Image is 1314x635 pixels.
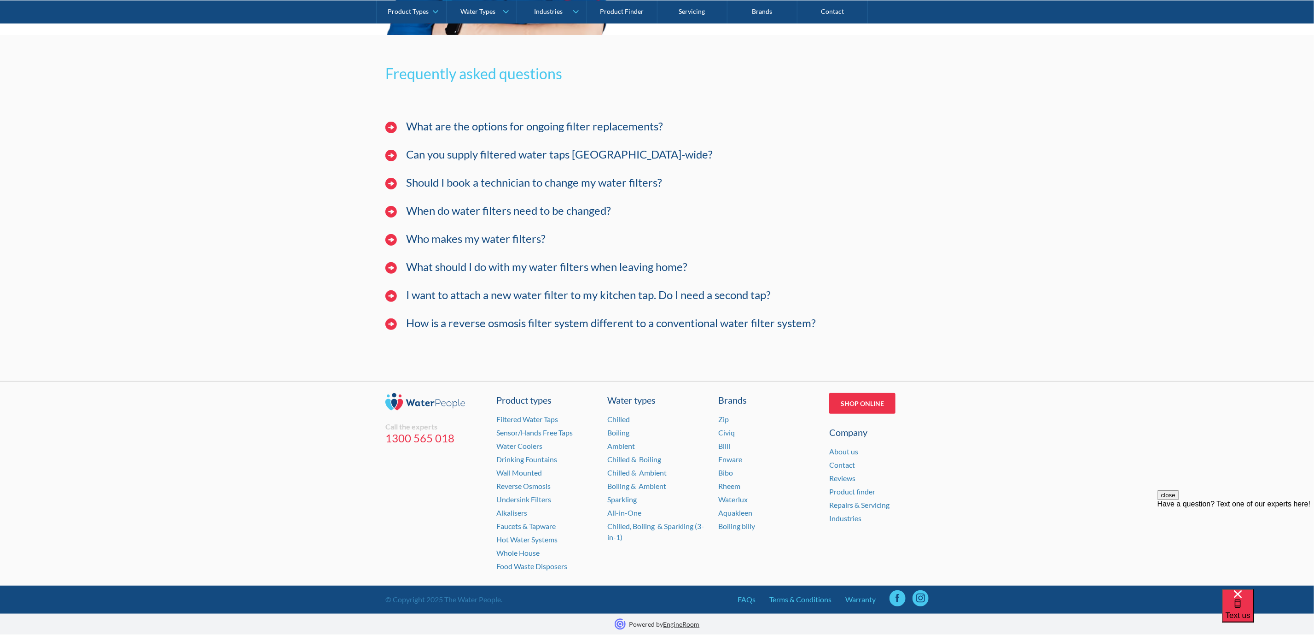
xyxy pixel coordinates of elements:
a: Industries [829,514,861,523]
a: Food Waste Disposers [496,562,567,570]
a: Repairs & Servicing [829,500,890,509]
a: Reviews [829,474,855,482]
a: Billi [718,441,730,450]
div: Call the experts [385,422,485,431]
a: Faucets & Tapware [496,522,556,530]
a: Water types [607,393,707,407]
a: Warranty [845,594,876,605]
iframe: podium webchat widget bubble [1222,589,1314,635]
a: Product types [496,393,596,407]
a: Sensor/Hands Free Taps [496,428,573,437]
a: Enware [718,455,742,464]
a: Chilled, Boiling & Sparkling (3-in-1) [607,522,704,541]
a: Shop Online [829,393,895,414]
h4: I want to attach a new water filter to my kitchen tap. Do I need a second tap? [406,288,771,302]
a: Waterlux [718,495,748,504]
div: Industries [534,7,563,15]
a: Alkalisers [496,508,527,517]
div: Product Types [388,7,429,15]
h4: What are the options for ongoing filter replacements? [406,120,663,133]
a: Terms & Conditions [769,594,831,605]
a: Wall Mounted [496,468,542,477]
h4: What should I do with my water filters when leaving home? [406,260,687,274]
a: Aquakleen [718,508,752,517]
a: Contact [829,460,855,469]
a: Hot Water Systems [496,535,558,544]
a: Undersink Filters [496,495,551,504]
p: Powered by [629,619,700,629]
div: Brands [718,393,818,407]
a: Filtered Water Taps [496,415,558,423]
a: Ambient [607,441,635,450]
a: Civiq [718,428,735,437]
a: Bibo [718,468,733,477]
h4: Can you supply filtered water taps [GEOGRAPHIC_DATA]-wide? [406,148,713,161]
a: About us [829,447,858,456]
a: Water Coolers [496,441,542,450]
h4: Should I book a technician to change my water filters? [406,176,662,189]
a: Rheem [718,482,740,490]
a: Product finder [829,487,875,496]
a: Chilled & Boiling [607,455,661,464]
a: Reverse Osmosis [496,482,551,490]
a: Boiling & Ambient [607,482,666,490]
a: 1300 565 018 [385,431,485,445]
h4: When do water filters need to be changed? [406,204,611,218]
a: Whole House [496,548,540,557]
a: Sparkling [607,495,637,504]
a: Boiling [607,428,629,437]
a: All-in-One [607,508,641,517]
div: Water Types [461,7,496,15]
div: © Copyright 2025 The Water People. [385,594,502,605]
a: Zip [718,415,729,423]
a: Chilled [607,415,630,423]
a: FAQs [738,594,756,605]
iframe: podium webchat widget prompt [1157,490,1314,601]
a: Chilled & Ambient [607,468,667,477]
h4: How is a reverse osmosis filter system different to a conventional water filter system? [406,317,816,330]
div: Company [829,425,929,439]
a: Drinking Fountains [496,455,557,464]
h4: Who makes my water filters? [406,232,546,246]
a: Boiling billy [718,522,755,530]
a: EngineRoom [663,620,700,628]
h2: Frequently asked questions [385,63,929,85]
